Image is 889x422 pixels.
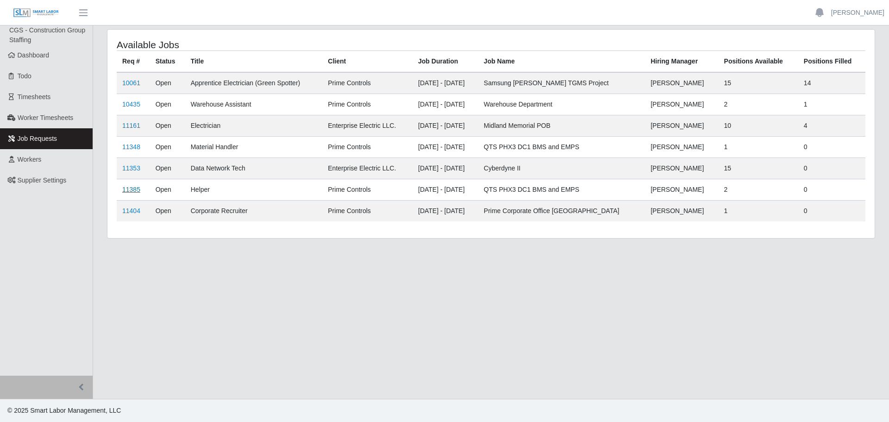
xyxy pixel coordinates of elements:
img: SLM Logo [13,8,59,18]
a: 11385 [122,186,140,193]
td: Apprentice Electrician (Green Spotter) [185,72,323,94]
span: Workers [18,156,42,163]
td: [PERSON_NAME] [645,201,718,222]
td: [PERSON_NAME] [645,158,718,179]
td: 2 [719,179,798,201]
th: Title [185,51,323,73]
a: 10435 [122,101,140,108]
td: Enterprise Electric LLC. [322,158,413,179]
a: 11161 [122,122,140,129]
td: [DATE] - [DATE] [413,94,478,115]
th: Positions Filled [798,51,865,73]
th: Req # [117,51,150,73]
th: Job Name [478,51,645,73]
td: 1 [719,201,798,222]
td: Open [150,179,185,201]
td: 1 [719,137,798,158]
td: 0 [798,201,865,222]
td: Cyberdyne II [478,158,645,179]
td: Samsung [PERSON_NAME] TGMS Project [478,72,645,94]
td: [DATE] - [DATE] [413,115,478,137]
td: Electrician [185,115,323,137]
a: 11404 [122,207,140,214]
td: 2 [719,94,798,115]
th: Hiring Manager [645,51,718,73]
span: Todo [18,72,31,80]
td: Open [150,115,185,137]
a: 10061 [122,79,140,87]
td: 0 [798,137,865,158]
td: [DATE] - [DATE] [413,72,478,94]
td: Prime Corporate Office [GEOGRAPHIC_DATA] [478,201,645,222]
th: Job Duration [413,51,478,73]
td: Open [150,158,185,179]
td: [DATE] - [DATE] [413,137,478,158]
td: [PERSON_NAME] [645,72,718,94]
td: Prime Controls [322,179,413,201]
td: Material Handler [185,137,323,158]
td: 1 [798,94,865,115]
td: Prime Controls [322,137,413,158]
h4: Available Jobs [117,39,420,50]
span: Supplier Settings [18,176,67,184]
td: 15 [719,72,798,94]
td: Open [150,72,185,94]
th: Client [322,51,413,73]
td: Open [150,137,185,158]
td: [PERSON_NAME] [645,179,718,201]
a: 11353 [122,164,140,172]
td: Helper [185,179,323,201]
td: QTS PHX3 DC1 BMS and EMPS [478,179,645,201]
td: [PERSON_NAME] [645,94,718,115]
td: Prime Controls [322,72,413,94]
a: [PERSON_NAME] [831,8,884,18]
td: [PERSON_NAME] [645,137,718,158]
td: 0 [798,158,865,179]
span: Job Requests [18,135,57,142]
td: Warehouse Assistant [185,94,323,115]
td: Enterprise Electric LLC. [322,115,413,137]
span: CGS - Construction Group Staffing [9,26,85,44]
span: Dashboard [18,51,50,59]
a: 11348 [122,143,140,151]
td: [DATE] - [DATE] [413,201,478,222]
th: Positions Available [719,51,798,73]
td: Open [150,94,185,115]
td: 10 [719,115,798,137]
td: Corporate Recruiter [185,201,323,222]
th: Status [150,51,185,73]
td: [PERSON_NAME] [645,115,718,137]
td: 15 [719,158,798,179]
td: [DATE] - [DATE] [413,179,478,201]
td: 0 [798,179,865,201]
td: Data Network Tech [185,158,323,179]
td: Open [150,201,185,222]
span: Timesheets [18,93,51,101]
span: Worker Timesheets [18,114,73,121]
td: QTS PHX3 DC1 BMS and EMPS [478,137,645,158]
td: Prime Controls [322,201,413,222]
td: [DATE] - [DATE] [413,158,478,179]
td: Midland Memorial POB [478,115,645,137]
span: © 2025 Smart Labor Management, LLC [7,407,121,414]
td: Prime Controls [322,94,413,115]
td: Warehouse Department [478,94,645,115]
td: 14 [798,72,865,94]
td: 4 [798,115,865,137]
